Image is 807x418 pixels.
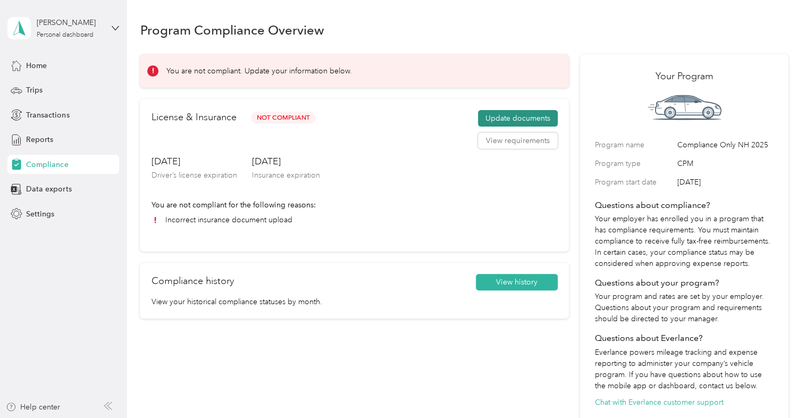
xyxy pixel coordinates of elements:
iframe: Everlance-gr Chat Button Frame [747,358,807,418]
h4: Questions about Everlance? [595,332,774,345]
span: Home [26,60,47,71]
label: Program name [595,139,674,151]
p: Driver’s license expiration [151,170,237,181]
h3: [DATE] [251,155,320,168]
p: Your program and rates are set by your employer. Questions about your program and requirements sh... [595,291,774,324]
label: Program type [595,158,674,169]
p: View your historical compliance statuses by month. [151,296,557,307]
button: Help center [6,402,60,413]
p: Everlance powers mileage tracking and expense reporting to administer your company’s vehicle prog... [595,347,774,391]
button: View requirements [478,132,558,149]
span: Data exports [26,183,71,195]
button: View history [476,274,558,291]
button: Chat with Everlance customer support [595,397,724,408]
h4: Questions about your program? [595,277,774,289]
span: Transactions [26,110,69,121]
span: Not Compliant [251,112,315,124]
h2: Compliance history [151,274,233,288]
h4: Questions about compliance? [595,199,774,212]
span: Settings [26,208,54,220]
p: Your employer has enrolled you in a program that has compliance requirements. You must maintain c... [595,213,774,269]
div: [PERSON_NAME] [37,17,103,28]
span: CPM [677,158,774,169]
h2: Your Program [595,69,774,83]
h2: License & Insurance [151,110,236,124]
p: You are not compliant. Update your information below. [166,65,351,77]
h3: [DATE] [151,155,237,168]
span: [DATE] [677,177,774,188]
span: Reports [26,134,53,145]
span: Trips [26,85,43,96]
button: Update documents [478,110,558,127]
label: Program start date [595,177,674,188]
h1: Program Compliance Overview [140,24,324,36]
p: Insurance expiration [251,170,320,181]
div: Personal dashboard [37,32,94,38]
span: Compliance Only NH 2025 [677,139,774,151]
p: You are not compliant for the following reasons: [151,199,557,211]
li: Incorrect insurance document upload [151,214,557,225]
span: Compliance [26,159,68,170]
